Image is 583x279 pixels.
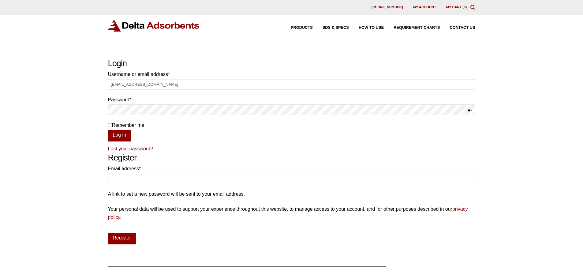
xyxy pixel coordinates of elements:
a: Lost your password? [108,146,153,151]
span: Contact Us [450,26,475,30]
button: Show password [467,107,472,115]
h2: Register [108,153,475,163]
span: [PHONE_NUMBER] [372,6,403,9]
img: Delta Adsorbents [108,20,200,32]
label: Username or email address [108,70,475,78]
button: Log in [108,130,131,141]
a: Products [281,26,313,30]
a: Requirement Charts [384,26,440,30]
a: privacy policy [108,206,468,220]
button: Register [108,233,136,244]
div: Toggle Modal Content [470,5,475,10]
span: Requirement Charts [394,26,440,30]
span: Remember me [112,123,144,128]
label: Email address [108,164,475,173]
a: Contact Us [440,26,475,30]
a: My Cart (0) [446,5,467,9]
p: Your personal data will be used to support your experience throughout this website, to manage acc... [108,205,475,221]
span: My account [413,6,436,9]
span: Products [291,26,313,30]
span: SDS & SPECS [323,26,349,30]
a: SDS & SPECS [313,26,349,30]
a: [PHONE_NUMBER] [367,5,408,10]
span: 0 [464,5,465,9]
h2: Login [108,58,475,69]
p: A link to set a new password will be sent to your email address. [108,190,475,198]
a: My account [408,5,441,10]
a: How to Use [349,26,384,30]
span: How to Use [359,26,384,30]
label: Password [108,96,475,104]
input: Remember me [108,123,112,127]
